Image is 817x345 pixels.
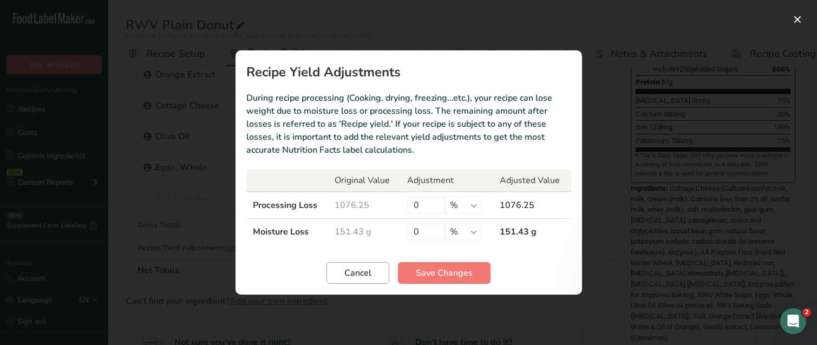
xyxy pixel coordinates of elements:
button: Save Changes [398,262,491,284]
button: Cancel [326,262,389,284]
iframe: Intercom live chat [780,308,806,334]
button: Expand window [169,4,190,25]
span: Save Changes [416,266,473,279]
td: 1076.25 [493,192,571,219]
span: 😃 [128,233,144,255]
span: smiley reaction [122,233,151,255]
span: 2 [802,308,811,317]
h1: Recipe Yield Adjustments [246,66,571,79]
div: Did this answer your question? [13,222,204,234]
a: Open in help center [65,268,152,277]
td: Processing Loss [246,192,329,219]
span: disappointed reaction [66,233,94,255]
td: 151.43 g [493,219,571,245]
p: During recipe processing (Cooking, drying, freezing…etc.), your recipe can lose weight due to moi... [246,92,571,157]
div: Close [190,4,210,24]
td: 1076.25 [328,192,401,219]
th: Adjusted Value [493,170,571,192]
span: 😐 [100,233,116,255]
th: Adjustment [401,170,493,192]
span: neutral face reaction [94,233,122,255]
span: 😞 [72,233,88,255]
span: Cancel [344,266,371,279]
td: Moisture Loss [246,219,329,245]
td: 151.43 g [328,219,401,245]
button: go back [7,4,28,25]
th: Original Value [328,170,401,192]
